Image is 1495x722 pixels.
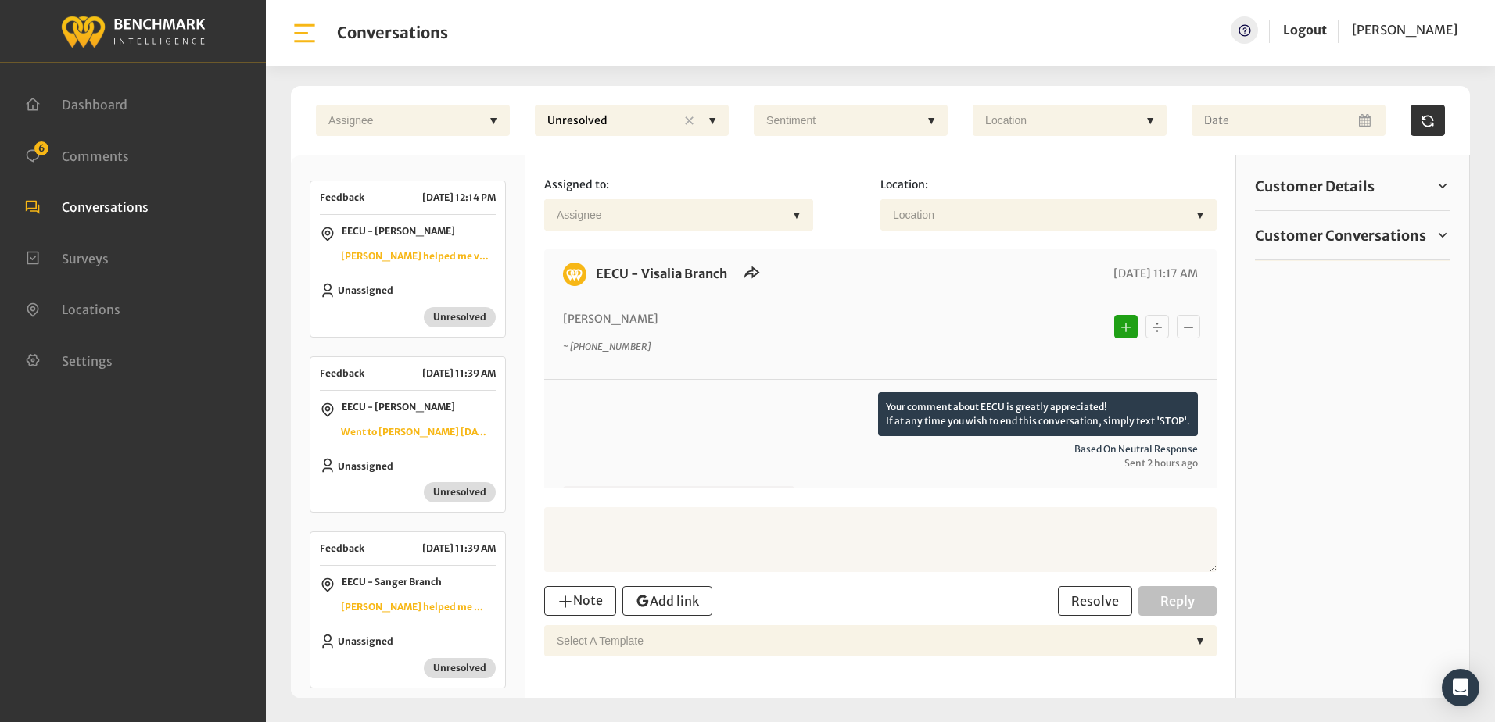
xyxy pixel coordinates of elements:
div: Location [885,199,1188,231]
p: [PERSON_NAME] helped me with my account everything went great and smooth and professional best ex... [341,600,490,614]
p: [PERSON_NAME] was very friendly and helpful. [563,486,794,516]
div: Select a Template [549,625,1188,656]
a: [PERSON_NAME] [1352,16,1457,44]
span: Conversations [62,199,149,215]
div: ▼ [701,105,724,136]
span: Feedback [320,191,364,205]
h1: Conversations [337,23,448,42]
div: ▼ [920,105,943,136]
input: Date range input field [1192,105,1386,136]
p: [DATE] 11:39 AM [422,541,496,556]
span: Unassigned [338,635,393,647]
button: Open Calendar [1356,105,1376,136]
span: Comments [62,148,129,163]
p: [PERSON_NAME] helped me very efficiently! [341,249,490,263]
div: Open Intercom Messenger [1442,669,1479,706]
span: Settings [62,352,113,368]
span: Feedback [320,366,364,381]
span: Customer Conversations [1255,225,1426,246]
span: [PERSON_NAME] [1352,22,1457,38]
button: Add link [622,586,712,616]
p: EECU - Sanger Branch [342,575,442,594]
p: [PERSON_NAME] [563,311,1039,327]
a: Logout [1283,22,1327,38]
span: 6 [34,141,48,155]
p: [DATE] 12:14 PM [422,191,496,205]
div: Basic example [1110,311,1204,342]
button: Resolve [1058,586,1132,616]
i: ~ [PHONE_NUMBER] [563,341,651,352]
span: Sent 2 hours ago [563,456,1198,470]
span: Unassigned [338,284,393,296]
p: EECU - [PERSON_NAME] [342,400,455,419]
div: Assignee [549,199,785,231]
span: Feedback [320,541,364,556]
h6: EECU - Visalia Branch [586,262,737,285]
a: Comments 6 [25,147,129,163]
span: Based on neutral response [563,442,1198,456]
a: EECU - Visalia Branch [596,266,727,281]
span: Locations [62,302,120,317]
p: [DATE] 11:39 AM [422,366,496,381]
span: Customer Details [1255,176,1375,197]
a: Dashboard [25,95,127,111]
img: benchmark [563,263,586,286]
a: Conversations [25,198,149,213]
a: Surveys [25,249,109,265]
span: Unassigned [338,460,393,472]
div: ▼ [1138,105,1162,136]
span: Surveys [62,250,109,266]
label: Assigned to: [544,177,609,199]
div: ▼ [1188,625,1212,656]
span: Unresolved [424,658,496,678]
div: ▼ [482,105,505,136]
span: [DATE] 11:17 AM [1110,266,1198,281]
span: Dashboard [62,97,127,113]
div: Unresolved [540,105,677,138]
p: EECU - [PERSON_NAME] [342,224,455,243]
div: ▼ [785,199,808,231]
img: benchmark [60,12,206,50]
a: Logout [1283,16,1327,44]
p: Your comment about EECU is greatly appreciated! If at any time you wish to end this conversation,... [878,392,1198,436]
a: Locations [25,300,120,316]
a: Customer Details [1255,174,1450,198]
div: ✕ [677,105,701,138]
span: Unresolved [424,307,496,327]
img: bar [291,20,318,47]
span: Resolve [1071,593,1119,609]
p: Went to [PERSON_NAME] [DATE] and it was a pleasure getting assisted by [PERSON_NAME] she was fast... [341,425,490,439]
div: Sentiment [758,105,920,136]
label: Location: [880,177,928,199]
a: Customer Conversations [1255,223,1450,247]
a: Settings [25,352,113,367]
div: Location [977,105,1138,136]
div: ▼ [1188,199,1212,231]
div: Assignee [321,105,482,136]
span: Unresolved [424,482,496,502]
button: Note [544,586,616,616]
